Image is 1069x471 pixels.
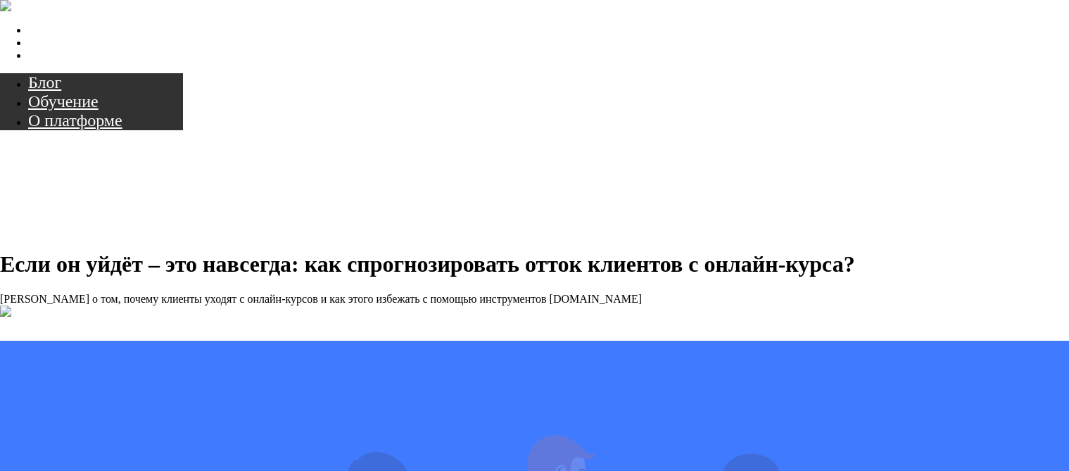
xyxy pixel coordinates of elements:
[28,73,61,92] a: Блог
[28,111,122,130] a: О платформе
[28,49,96,61] a: О платформе
[28,24,53,36] a: Блог
[28,92,99,111] a: Обучение
[28,37,77,49] a: Обучение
